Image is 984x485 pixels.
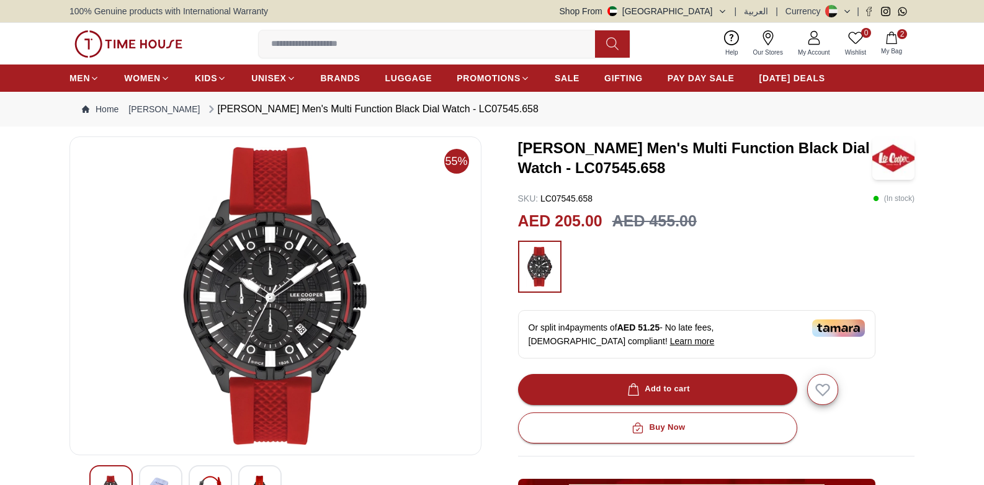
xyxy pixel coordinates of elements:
[555,67,579,89] a: SALE
[82,103,119,115] a: Home
[838,28,874,60] a: 0Wishlist
[195,67,226,89] a: KIDS
[251,72,286,84] span: UNISEX
[555,72,579,84] span: SALE
[785,5,826,17] div: Currency
[617,323,660,332] span: AED 51.25
[69,92,915,127] nav: Breadcrumb
[776,5,778,17] span: |
[748,48,788,57] span: Our Stores
[759,67,825,89] a: [DATE] DEALS
[205,102,539,117] div: [PERSON_NAME] Men's Multi Function Black Dial Watch - LC07545.658
[735,5,737,17] span: |
[457,72,521,84] span: PROMOTIONS
[385,67,432,89] a: LUGGAGE
[124,72,161,84] span: WOMEN
[604,67,643,89] a: GIFTING
[874,29,910,58] button: 2My Bag
[444,149,469,174] span: 55%
[873,192,915,205] p: ( In stock )
[321,67,360,89] a: BRANDS
[74,30,182,58] img: ...
[518,412,797,443] button: Buy Now
[812,319,865,337] img: Tamara
[321,72,360,84] span: BRANDS
[898,7,907,16] a: Whatsapp
[876,47,907,56] span: My Bag
[607,6,617,16] img: United Arab Emirates
[518,374,797,405] button: Add to cart
[720,48,743,57] span: Help
[524,247,555,287] img: ...
[518,138,872,178] h3: [PERSON_NAME] Men's Multi Function Black Dial Watch - LC07545.658
[864,7,874,16] a: Facebook
[195,72,217,84] span: KIDS
[746,28,790,60] a: Our Stores
[670,336,715,346] span: Learn more
[518,210,602,233] h2: AED 205.00
[518,194,539,203] span: SKU :
[612,210,697,233] h3: AED 455.00
[793,48,835,57] span: My Account
[457,67,530,89] a: PROMOTIONS
[759,72,825,84] span: [DATE] DEALS
[857,5,859,17] span: |
[518,192,593,205] p: LC07545.658
[69,5,268,17] span: 100% Genuine products with International Warranty
[718,28,746,60] a: Help
[872,136,915,180] img: Lee Cooper Men's Multi Function Black Dial Watch - LC07545.658
[840,48,871,57] span: Wishlist
[385,72,432,84] span: LUGGAGE
[629,420,685,435] div: Buy Now
[69,67,99,89] a: MEN
[897,29,907,39] span: 2
[881,7,890,16] a: Instagram
[69,72,90,84] span: MEN
[251,67,295,89] a: UNISEX
[124,67,170,89] a: WOMEN
[128,103,200,115] a: [PERSON_NAME]
[744,5,768,17] button: العربية
[604,72,643,84] span: GIFTING
[625,382,690,396] div: Add to cart
[518,310,875,358] div: Or split in 4 payments of - No late fees, [DEMOGRAPHIC_DATA] compliant!
[80,147,471,445] img: Lee Cooper Men's Multi Function Black Dial Watch - LC07545.658
[668,72,735,84] span: PAY DAY SALE
[861,28,871,38] span: 0
[668,67,735,89] a: PAY DAY SALE
[560,5,727,17] button: Shop From[GEOGRAPHIC_DATA]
